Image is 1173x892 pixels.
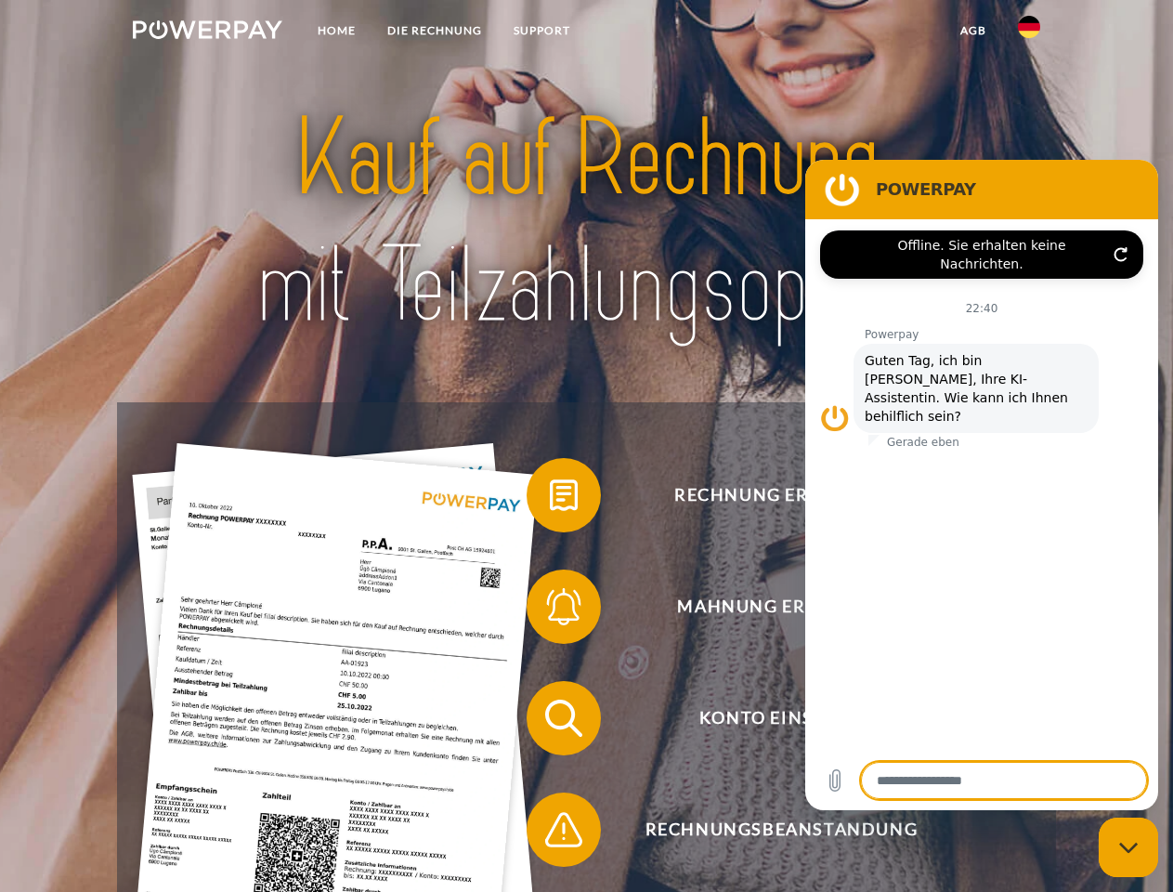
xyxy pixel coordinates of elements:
[1018,16,1040,38] img: de
[371,14,498,47] a: DIE RECHNUNG
[527,570,1010,644] button: Mahnung erhalten?
[554,458,1009,532] span: Rechnung erhalten?
[554,570,1009,644] span: Mahnung erhalten?
[302,14,371,47] a: Home
[541,584,587,630] img: qb_bell.svg
[554,793,1009,867] span: Rechnungsbeanstandung
[133,20,282,39] img: logo-powerpay-white.svg
[1099,818,1158,877] iframe: Schaltfläche zum Öffnen des Messaging-Fensters; Konversation läuft
[177,89,996,356] img: title-powerpay_de.svg
[554,681,1009,755] span: Konto einsehen
[527,458,1010,532] button: Rechnung erhalten?
[498,14,586,47] a: SUPPORT
[527,793,1010,867] button: Rechnungsbeanstandung
[527,681,1010,755] button: Konto einsehen
[541,807,587,853] img: qb_warning.svg
[805,160,1158,810] iframe: Messaging-Fenster
[945,14,1002,47] a: agb
[541,472,587,518] img: qb_bill.svg
[541,695,587,741] img: qb_search.svg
